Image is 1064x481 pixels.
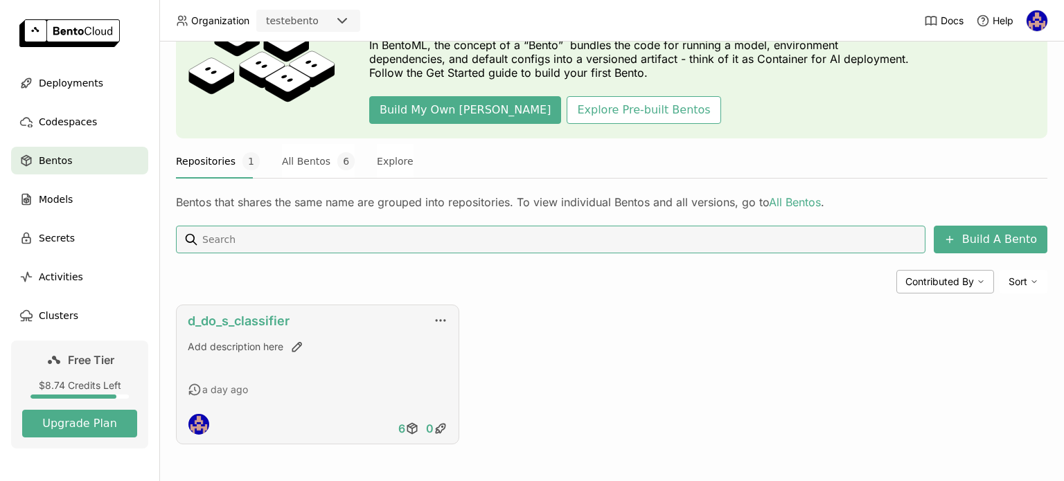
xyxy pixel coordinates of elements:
span: Contributed By [905,275,974,288]
img: sidney santos [188,414,209,435]
span: Free Tier [68,353,114,367]
a: All Bentos [769,195,821,209]
img: sidney santos [1027,10,1047,31]
div: Bentos that shares the same name are grouped into repositories. To view individual Bentos and all... [176,195,1047,209]
button: Build A Bento [934,226,1047,253]
a: Bentos [11,147,148,174]
input: Selected testebento. [320,15,321,28]
a: Codespaces [11,108,148,136]
span: a day ago [202,383,248,396]
a: Models [11,185,148,213]
span: Models [39,191,73,208]
span: Clusters [39,307,78,324]
span: 1 [242,152,260,170]
span: 6 [398,421,405,435]
a: Activities [11,263,148,291]
span: 6 [337,152,355,170]
span: Organization [191,15,249,27]
button: Explore [377,144,414,179]
div: Sort [1000,270,1047,293]
span: Help [993,15,1013,27]
a: Docs [924,14,964,28]
span: 0 [426,421,434,435]
div: Contributed By [896,270,994,293]
span: Deployments [39,75,103,91]
button: Build My Own [PERSON_NAME] [369,96,561,124]
div: Add description here [188,340,447,354]
a: d_do_s_classifier [188,314,290,328]
button: Repositories [176,144,260,179]
a: 6 [395,415,423,442]
img: cover onboarding [187,19,336,110]
input: Search [201,228,920,251]
a: Free Tier$8.74 Credits LeftUpgrade Plan [11,341,148,448]
span: Bentos [39,152,72,169]
div: testebento [266,14,319,28]
p: In BentoML, the concept of a “Bento” bundles the code for running a model, environment dependenci... [369,38,916,80]
span: Codespaces [39,114,97,130]
a: Secrets [11,224,148,252]
a: Clusters [11,302,148,329]
button: Upgrade Plan [22,410,137,437]
span: Secrets [39,230,75,246]
button: Explore Pre-built Bentos [567,96,720,124]
a: 0 [423,415,451,442]
a: Deployments [11,69,148,97]
div: Help [976,14,1013,28]
button: All Bentos [282,144,355,179]
span: Activities [39,269,83,285]
span: Docs [941,15,964,27]
img: logo [19,19,120,47]
div: $8.74 Credits Left [22,379,137,392]
span: Sort [1009,275,1027,288]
